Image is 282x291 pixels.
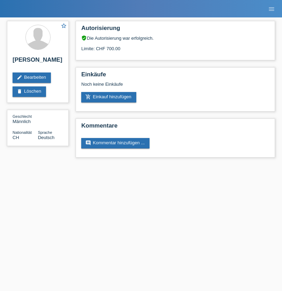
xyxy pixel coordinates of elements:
[81,35,87,41] i: verified_user
[268,6,275,13] i: menu
[81,71,269,82] h2: Einkäufe
[81,35,269,41] div: Die Autorisierung war erfolgreich.
[265,7,279,11] a: menu
[85,140,91,146] i: comment
[13,135,19,140] span: Schweiz
[17,89,22,94] i: delete
[81,25,269,35] h2: Autorisierung
[13,114,38,124] div: Männlich
[85,94,91,100] i: add_shopping_cart
[81,92,136,102] a: add_shopping_cartEinkauf hinzufügen
[13,114,32,118] span: Geschlecht
[13,72,51,83] a: editBearbeiten
[61,23,67,30] a: star_border
[38,130,52,135] span: Sprache
[81,41,269,51] div: Limite: CHF 700.00
[13,56,63,67] h2: [PERSON_NAME]
[17,75,22,80] i: edit
[81,82,269,92] div: Noch keine Einkäufe
[13,130,32,135] span: Nationalität
[38,135,55,140] span: Deutsch
[61,23,67,29] i: star_border
[81,122,269,133] h2: Kommentare
[81,138,150,148] a: commentKommentar hinzufügen ...
[13,86,46,97] a: deleteLöschen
